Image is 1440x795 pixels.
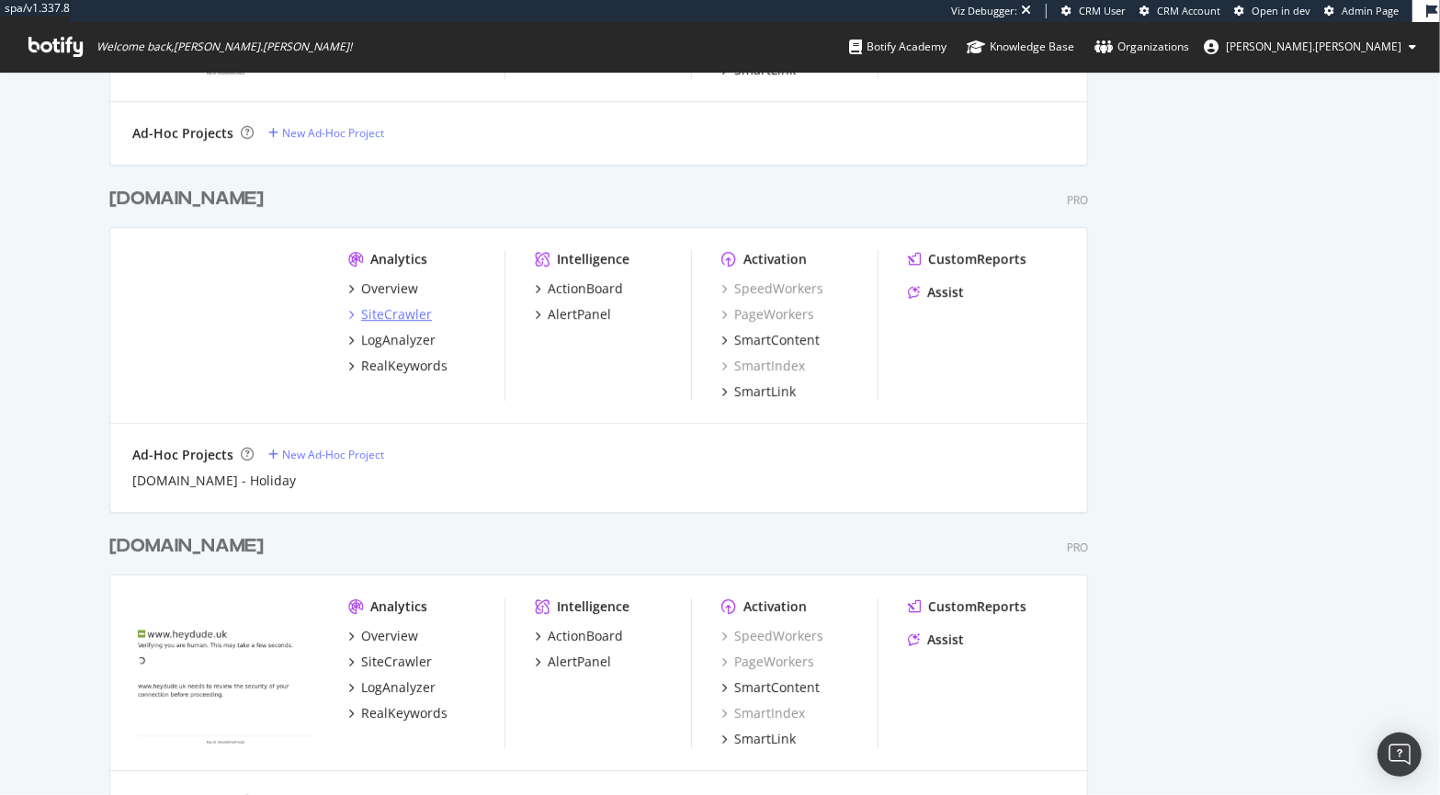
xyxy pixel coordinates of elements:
[348,279,418,298] a: Overview
[132,250,319,399] img: crocs.com
[721,331,820,349] a: SmartContent
[849,38,947,56] div: Botify Academy
[908,597,1026,616] a: CustomReports
[967,22,1074,72] a: Knowledge Base
[1140,4,1220,18] a: CRM Account
[109,186,264,212] div: [DOMAIN_NAME]
[109,533,271,560] a: [DOMAIN_NAME]
[361,653,432,671] div: SiteCrawler
[361,704,448,722] div: RealKeywords
[282,125,384,141] div: New Ad-Hoc Project
[734,331,820,349] div: SmartContent
[361,627,418,645] div: Overview
[928,597,1026,616] div: CustomReports
[721,382,796,401] a: SmartLink
[927,630,964,649] div: Assist
[951,4,1017,18] div: Viz Debugger:
[348,627,418,645] a: Overview
[1061,4,1126,18] a: CRM User
[361,305,432,324] div: SiteCrawler
[361,331,436,349] div: LogAnalyzer
[348,305,432,324] a: SiteCrawler
[1067,539,1088,555] div: Pro
[721,653,814,671] a: PageWorkers
[132,446,233,464] div: Ad-Hoc Projects
[1157,4,1220,17] span: CRM Account
[1189,32,1431,62] button: [PERSON_NAME].[PERSON_NAME]
[721,678,820,697] a: SmartContent
[361,279,418,298] div: Overview
[557,597,629,616] div: Intelligence
[132,124,233,142] div: Ad-Hoc Projects
[908,283,964,301] a: Assist
[1234,4,1310,18] a: Open in dev
[535,653,611,671] a: AlertPanel
[361,357,448,375] div: RealKeywords
[109,186,271,212] a: [DOMAIN_NAME]
[849,22,947,72] a: Botify Academy
[721,279,823,298] a: SpeedWorkers
[721,627,823,645] a: SpeedWorkers
[370,250,427,268] div: Analytics
[721,357,805,375] a: SmartIndex
[908,250,1026,268] a: CustomReports
[268,447,384,462] a: New Ad-Hoc Project
[96,40,352,54] span: Welcome back, [PERSON_NAME].[PERSON_NAME] !
[548,305,611,324] div: AlertPanel
[928,250,1026,268] div: CustomReports
[1094,38,1189,56] div: Organizations
[721,730,796,748] a: SmartLink
[535,627,623,645] a: ActionBoard
[557,250,629,268] div: Intelligence
[1094,22,1189,72] a: Organizations
[132,597,319,746] img: heydude.uk
[348,678,436,697] a: LogAnalyzer
[548,653,611,671] div: AlertPanel
[1342,4,1399,17] span: Admin Page
[721,305,814,324] a: PageWorkers
[734,678,820,697] div: SmartContent
[743,597,807,616] div: Activation
[535,279,623,298] a: ActionBoard
[927,283,964,301] div: Assist
[548,279,623,298] div: ActionBoard
[1226,39,1401,54] span: colin.reid
[967,38,1074,56] div: Knowledge Base
[908,630,964,649] a: Assist
[268,125,384,141] a: New Ad-Hoc Project
[282,447,384,462] div: New Ad-Hoc Project
[348,704,448,722] a: RealKeywords
[348,331,436,349] a: LogAnalyzer
[1324,4,1399,18] a: Admin Page
[1252,4,1310,17] span: Open in dev
[535,305,611,324] a: AlertPanel
[370,597,427,616] div: Analytics
[1079,4,1126,17] span: CRM User
[348,357,448,375] a: RealKeywords
[1067,192,1088,208] div: Pro
[743,250,807,268] div: Activation
[132,471,296,490] a: [DOMAIN_NAME] - Holiday
[1378,733,1422,777] div: Open Intercom Messenger
[734,730,796,748] div: SmartLink
[721,704,805,722] a: SmartIndex
[361,678,436,697] div: LogAnalyzer
[548,627,623,645] div: ActionBoard
[734,382,796,401] div: SmartLink
[348,653,432,671] a: SiteCrawler
[109,533,264,560] div: [DOMAIN_NAME]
